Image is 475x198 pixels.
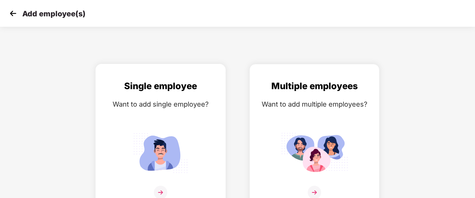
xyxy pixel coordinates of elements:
div: Want to add multiple employees? [257,99,372,110]
img: svg+xml;base64,PHN2ZyB4bWxucz0iaHR0cDovL3d3dy53My5vcmcvMjAwMC9zdmciIGlkPSJTaW5nbGVfZW1wbG95ZWUiIH... [127,130,194,176]
div: Multiple employees [257,79,372,93]
div: Single employee [103,79,218,93]
p: Add employee(s) [22,9,85,18]
div: Want to add single employee? [103,99,218,110]
img: svg+xml;base64,PHN2ZyB4bWxucz0iaHR0cDovL3d3dy53My5vcmcvMjAwMC9zdmciIHdpZHRoPSIzMCIgaGVpZ2h0PSIzMC... [7,8,19,19]
img: svg+xml;base64,PHN2ZyB4bWxucz0iaHR0cDovL3d3dy53My5vcmcvMjAwMC9zdmciIGlkPSJNdWx0aXBsZV9lbXBsb3llZS... [281,130,348,176]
